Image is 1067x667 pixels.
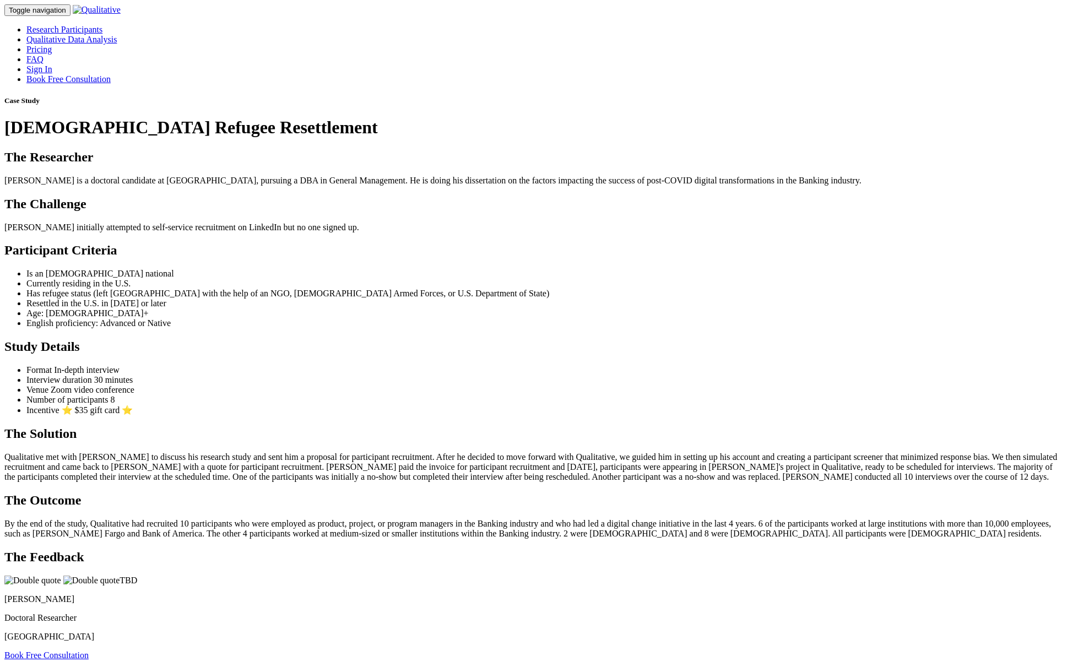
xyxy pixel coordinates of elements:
[51,385,134,394] span: Zoom video conference
[26,45,52,54] a: Pricing
[26,365,52,375] span: Format
[26,318,1063,328] li: English proficiency: Advanced or Native
[26,269,1063,279] li: Is an [DEMOGRAPHIC_DATA] national
[4,613,1063,623] p: Doctoral Researcher
[4,550,1063,565] h2: The Feedback
[94,375,133,384] span: 30 minutes
[26,74,111,84] a: Book Free Consultation
[4,493,1063,508] h2: The Outcome
[26,64,52,74] a: Sign In
[26,25,102,34] a: Research Participants
[110,395,115,404] span: 8
[26,405,59,415] span: Incentive
[4,117,1063,138] h1: [DEMOGRAPHIC_DATA] Refugee Resettlement
[4,197,1063,212] h2: The Challenge
[54,365,120,375] span: In-depth interview
[26,375,92,384] span: Interview duration
[26,279,1063,289] li: Currently residing in the U.S.
[4,576,61,585] img: Double quote
[26,289,1063,299] li: Has refugee status (left [GEOGRAPHIC_DATA] with the help of an NGO, [DEMOGRAPHIC_DATA] Armed Forc...
[63,576,120,585] img: Double quote
[4,223,1063,232] p: [PERSON_NAME] initially attempted to self-service recruitment on LinkedIn but no one signed up.
[4,243,1063,258] h2: Participant Criteria
[4,519,1063,539] p: By the end of the study, Qualitative had recruited 10 participants who were employed as product, ...
[26,308,1063,318] li: Age: [DEMOGRAPHIC_DATA]+
[73,5,121,15] img: Qualitative
[4,339,1063,354] h2: Study Details
[4,4,71,16] button: Toggle navigation
[26,299,1063,308] li: Resettled in the U.S. in [DATE] or later
[4,96,1063,105] h5: Case Study
[4,576,1063,585] p: TBD
[26,55,44,64] a: FAQ
[4,426,1063,441] h2: The Solution
[26,385,48,394] span: Venue
[26,35,117,44] a: Qualitative Data Analysis
[1012,614,1067,667] iframe: Chat Widget
[62,405,133,415] span: ⭐ $35 gift card ⭐
[4,594,1063,604] p: [PERSON_NAME]
[4,176,1063,186] p: [PERSON_NAME] is a doctoral candidate at [GEOGRAPHIC_DATA], pursuing a DBA in General Management....
[26,395,108,404] span: Number of participants
[4,150,1063,165] h2: The Researcher
[9,6,66,14] span: Toggle navigation
[4,650,89,660] a: Book Free Consultation
[4,632,1063,642] p: [GEOGRAPHIC_DATA]
[4,452,1063,482] p: Qualitative met with [PERSON_NAME] to discuss his research study and sent him a proposal for part...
